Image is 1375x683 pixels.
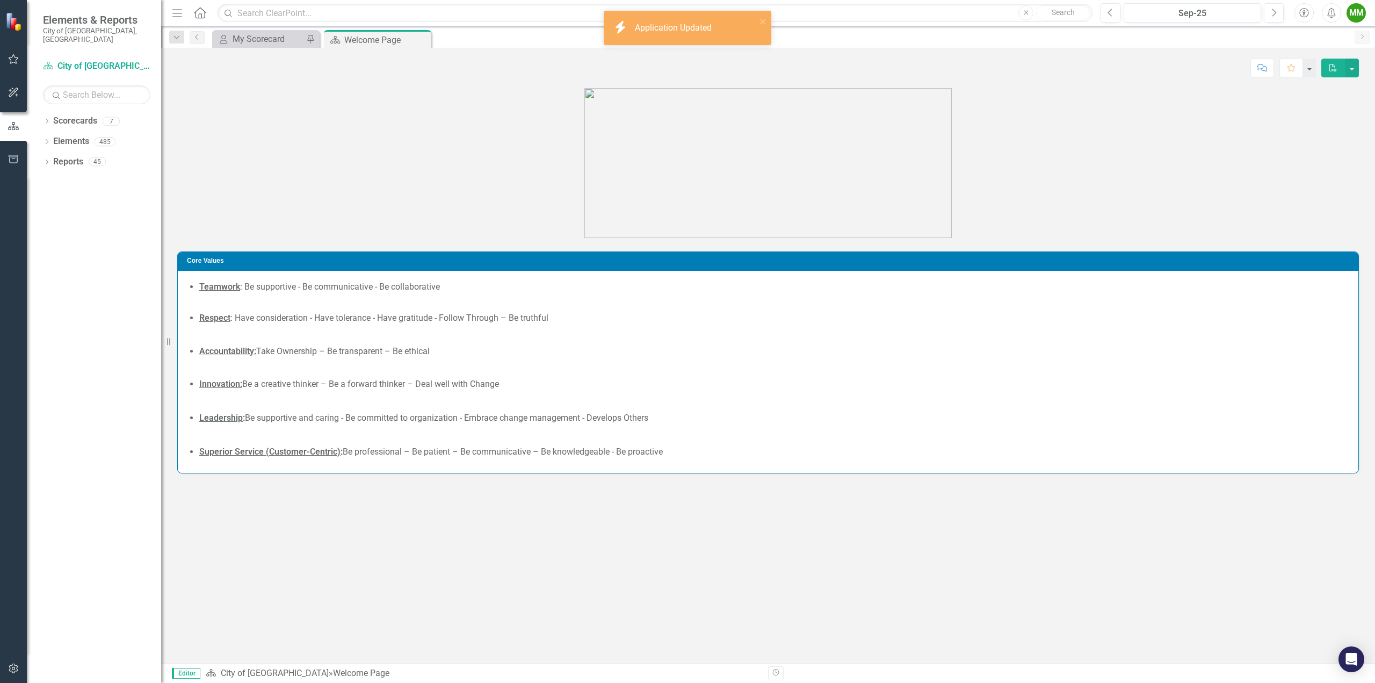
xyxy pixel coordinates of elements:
li: : Have consideration - Have tolerance - Have gratitude - Follow Through – Be truthful [199,312,1348,325]
a: Scorecards [53,115,97,127]
span: Editor [172,668,200,679]
div: Open Intercom Messenger [1338,646,1364,672]
div: Welcome Page [344,33,429,47]
a: Reports [53,156,83,168]
a: City of [GEOGRAPHIC_DATA] [221,668,329,678]
button: MM [1347,3,1366,23]
div: 45 [89,157,106,167]
li: Be a creative thinker – Be a forward thinker – Deal well with Change [199,378,1348,391]
img: 636613840959600000.png [584,88,952,238]
strong: Accountability: [199,346,256,356]
button: Sep-25 [1124,3,1261,23]
li: Be supportive and caring - Be committed to organization - Embrace change management - Develops Ot... [199,412,1348,425]
u: Leadership [199,413,243,423]
div: Sep-25 [1127,7,1257,20]
span: Search [1052,8,1075,17]
li: Be professional – Be patient – Be communicative – Be knowledgeable - Be proactive [199,446,1348,458]
div: 7 [103,117,120,126]
div: Application Updated [635,22,714,34]
u: Superior Service (Customer-Centric) [199,447,341,457]
button: close [759,15,767,27]
div: » [206,667,760,680]
button: Search [1036,5,1090,20]
strong: : [341,447,343,457]
u: Teamwork [199,282,240,292]
small: City of [GEOGRAPHIC_DATA], [GEOGRAPHIC_DATA] [43,26,150,44]
h3: Core Values [187,257,1353,264]
a: City of [GEOGRAPHIC_DATA] [43,60,150,73]
a: Elements [53,135,89,148]
li: : Be supportive - Be communicative - Be collaborative [199,281,1348,293]
input: Search Below... [43,85,150,104]
li: Take Ownership – Be transparent – Be ethical [199,346,1348,358]
strong: Respect [199,313,230,323]
div: My Scorecard [233,32,303,46]
img: ClearPoint Strategy [5,12,24,31]
strong: Innovation: [199,379,242,389]
strong: : [243,413,245,423]
div: 485 [95,137,115,146]
input: Search ClearPoint... [218,4,1092,23]
a: My Scorecard [215,32,303,46]
div: Welcome Page [333,668,389,678]
span: Elements & Reports [43,13,150,26]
